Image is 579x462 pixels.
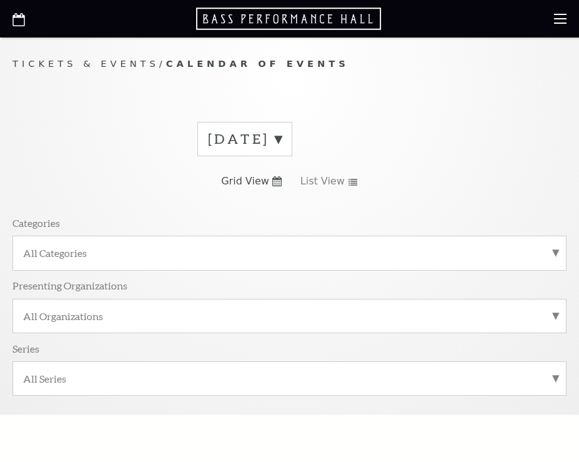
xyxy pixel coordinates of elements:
[221,174,269,188] span: Grid View
[300,174,345,188] span: List View
[166,58,349,69] span: Calendar of Events
[12,58,159,69] span: Tickets & Events
[23,246,556,259] label: All Categories
[12,279,127,292] p: Presenting Organizations
[12,56,567,72] p: /
[23,309,556,323] label: All Organizations
[12,342,39,355] p: Series
[23,372,556,385] label: All Series
[208,129,282,149] label: [DATE]
[12,216,60,229] p: Categories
